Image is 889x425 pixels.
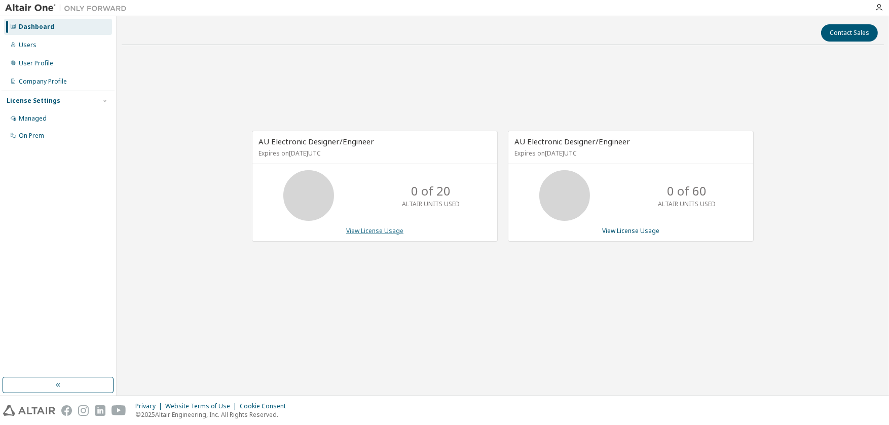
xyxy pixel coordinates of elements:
[346,226,403,235] a: View License Usage
[5,3,132,13] img: Altair One
[258,149,489,158] p: Expires on [DATE] UTC
[135,402,165,410] div: Privacy
[61,405,72,416] img: facebook.svg
[7,97,60,105] div: License Settings
[240,402,292,410] div: Cookie Consent
[78,405,89,416] img: instagram.svg
[19,78,67,86] div: Company Profile
[258,136,374,146] span: AU Electronic Designer/Engineer
[402,200,460,208] p: ALTAIR UNITS USED
[602,226,659,235] a: View License Usage
[658,200,716,208] p: ALTAIR UNITS USED
[514,149,745,158] p: Expires on [DATE] UTC
[19,132,44,140] div: On Prem
[821,24,878,42] button: Contact Sales
[19,41,36,49] div: Users
[135,410,292,419] p: © 2025 Altair Engineering, Inc. All Rights Reserved.
[19,59,53,67] div: User Profile
[411,182,451,200] p: 0 of 20
[514,136,630,146] span: AU Electronic Designer/Engineer
[667,182,707,200] p: 0 of 60
[95,405,105,416] img: linkedin.svg
[165,402,240,410] div: Website Terms of Use
[19,23,54,31] div: Dashboard
[112,405,126,416] img: youtube.svg
[3,405,55,416] img: altair_logo.svg
[19,114,47,123] div: Managed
